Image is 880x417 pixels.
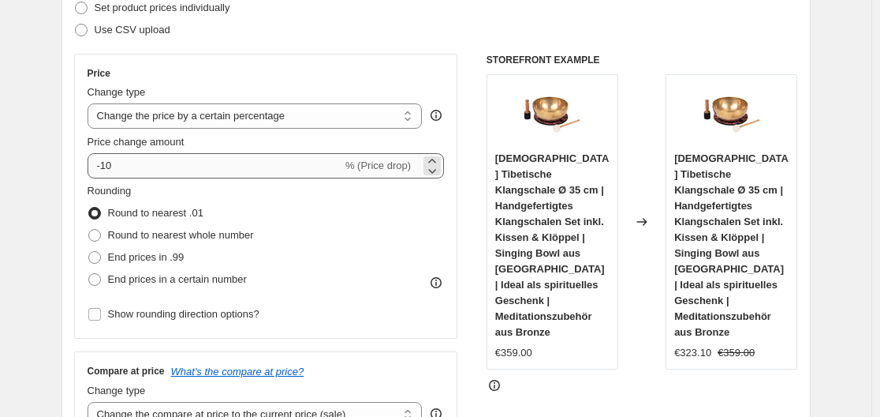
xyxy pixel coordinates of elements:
[495,152,610,338] span: [DEMOGRAPHIC_DATA] Tibetische Klangschale Ø 35 cm | Handgefertigtes Klangschalen Set inkl. Kissen...
[487,54,798,66] h6: STOREFRONT EXAMPLE
[108,207,203,219] span: Round to nearest .01
[88,136,185,148] span: Price change amount
[95,24,170,36] span: Use CSV upload
[88,385,146,396] span: Change type
[700,83,763,146] img: 61Z1VvlPjaL_80x.jpg
[88,86,146,98] span: Change type
[88,67,110,80] h3: Price
[108,308,259,320] span: Show rounding direction options?
[495,345,532,361] div: €359.00
[108,273,247,285] span: End prices in a certain number
[428,107,444,123] div: help
[674,152,789,338] span: [DEMOGRAPHIC_DATA] Tibetische Klangschale Ø 35 cm | Handgefertigtes Klangschalen Set inkl. Kissen...
[345,160,411,171] span: % (Price drop)
[674,345,711,361] div: €323.10
[88,185,132,197] span: Rounding
[88,365,165,378] h3: Compare at price
[520,83,584,146] img: 61Z1VvlPjaL_80x.jpg
[171,366,304,378] button: What's the compare at price?
[108,251,185,263] span: End prices in .99
[95,2,230,13] span: Set product prices individually
[108,229,254,241] span: Round to nearest whole number
[88,153,342,178] input: -15
[718,345,755,361] strike: €359.00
